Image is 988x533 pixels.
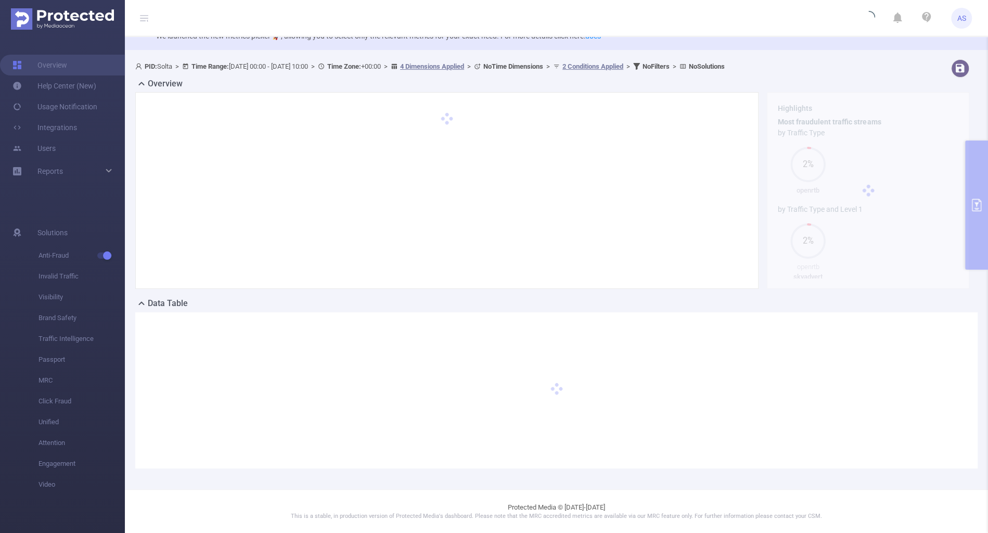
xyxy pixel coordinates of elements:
[12,55,67,75] a: Overview
[39,308,125,328] span: Brand Safety
[148,78,183,90] h2: Overview
[135,63,145,70] i: icon: user
[191,62,229,70] b: Time Range:
[327,62,361,70] b: Time Zone:
[39,328,125,349] span: Traffic Intelligence
[643,62,670,70] b: No Filters
[148,297,188,310] h2: Data Table
[12,138,56,159] a: Users
[151,512,962,521] p: This is a stable, in production version of Protected Media's dashboard. Please note that the MRC ...
[670,62,679,70] span: >
[37,161,63,182] a: Reports
[543,62,553,70] span: >
[135,62,725,70] span: Solta [DATE] 00:00 - [DATE] 10:00 +00:00
[145,62,157,70] b: PID:
[623,62,633,70] span: >
[12,96,97,117] a: Usage Notification
[39,287,125,308] span: Visibility
[12,75,96,96] a: Help Center (New)
[39,433,125,453] span: Attention
[464,62,474,70] span: >
[562,62,623,70] u: 2 Conditions Applied
[39,349,125,370] span: Passport
[39,474,125,495] span: Video
[39,412,125,433] span: Unified
[483,62,543,70] b: No Time Dimensions
[39,245,125,266] span: Anti-Fraud
[37,222,68,243] span: Solutions
[381,62,391,70] span: >
[308,62,318,70] span: >
[957,8,966,29] span: AS
[39,391,125,412] span: Click Fraud
[39,370,125,391] span: MRC
[863,11,875,26] i: icon: loading
[400,62,464,70] u: 4 Dimensions Applied
[37,167,63,175] span: Reports
[12,117,77,138] a: Integrations
[172,62,182,70] span: >
[39,453,125,474] span: Engagement
[11,8,114,30] img: Protected Media
[39,266,125,287] span: Invalid Traffic
[689,62,725,70] b: No Solutions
